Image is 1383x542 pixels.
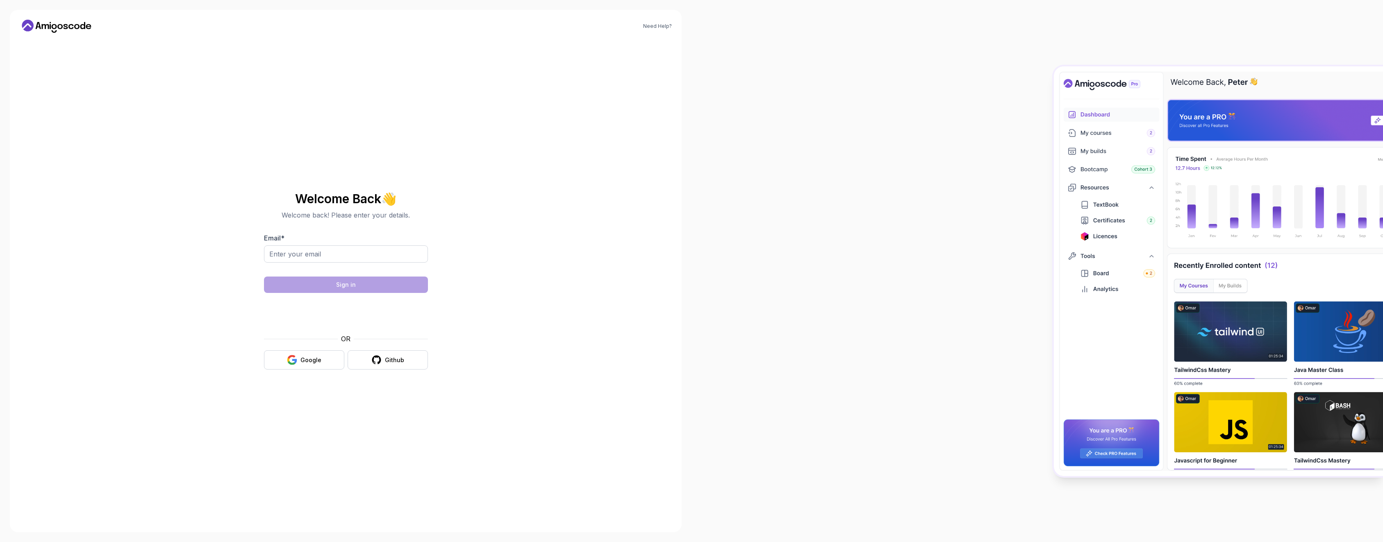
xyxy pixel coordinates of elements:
div: Github [385,356,404,364]
div: Sign in [336,281,356,289]
p: OR [341,334,350,344]
span: 👋 [380,189,399,208]
button: Sign in [264,277,428,293]
label: Email * [264,234,284,242]
img: Amigoscode Dashboard [1054,66,1383,476]
button: Github [348,350,428,370]
input: Enter your email [264,245,428,263]
button: Google [264,350,344,370]
iframe: Widget containing checkbox for hCaptcha security challenge [284,298,408,329]
a: Need Help? [643,23,672,29]
h2: Welcome Back [264,192,428,205]
p: Welcome back! Please enter your details. [264,210,428,220]
div: Google [300,356,321,364]
a: Home link [20,20,93,33]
